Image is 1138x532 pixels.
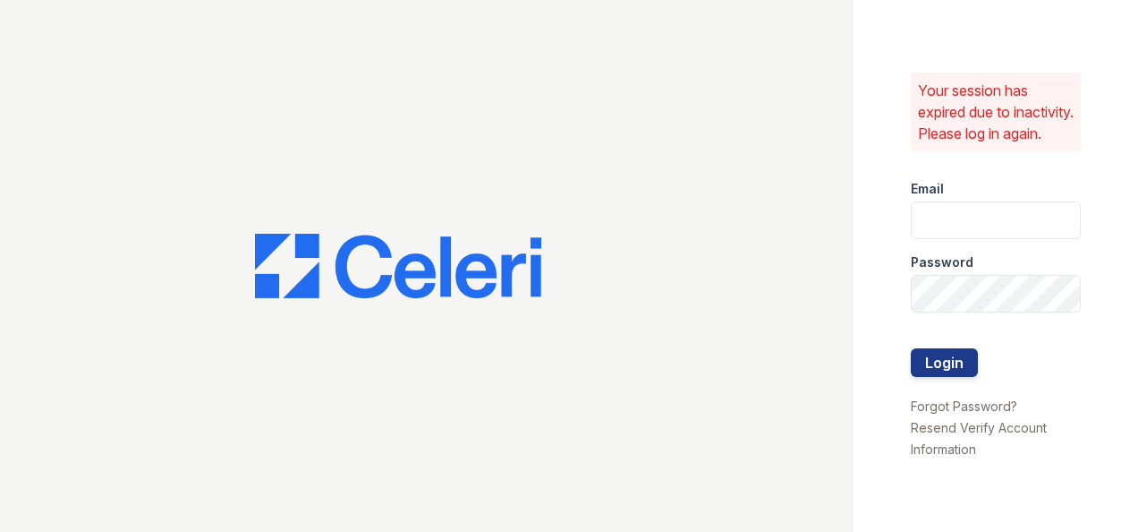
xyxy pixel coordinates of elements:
[911,348,978,377] button: Login
[911,180,944,198] label: Email
[911,253,973,271] label: Password
[255,234,541,298] img: CE_Logo_Blue-a8612792a0a2168367f1c8372b55b34899dd931a85d93a1a3d3e32e68fde9ad4.png
[911,399,1017,414] a: Forgot Password?
[918,80,1074,144] p: Your session has expired due to inactivity. Please log in again.
[911,420,1047,457] a: Resend Verify Account Information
